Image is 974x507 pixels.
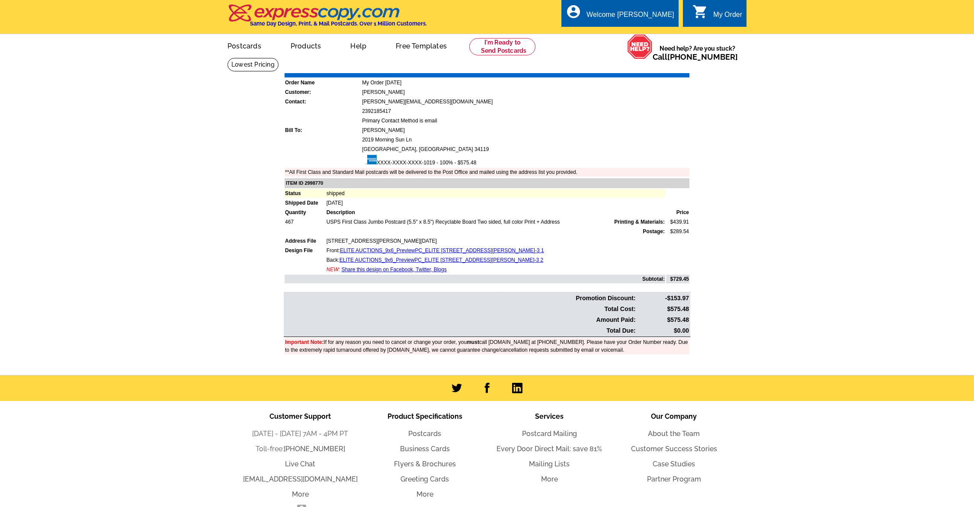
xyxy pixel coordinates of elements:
[326,246,665,255] td: Front:
[285,218,325,226] td: 467
[227,10,427,27] a: Same Day Design, Print, & Mail Postcards. Over 1 Million Customers.
[292,490,309,498] a: More
[666,208,689,217] td: Price
[651,412,697,420] span: Our Company
[285,126,361,135] td: Bill To:
[285,78,361,87] td: Order Name
[614,218,665,226] span: Printing & Materials:
[243,475,358,483] a: [EMAIL_ADDRESS][DOMAIN_NAME]
[653,52,738,61] span: Call
[326,256,665,264] td: Back:
[214,35,275,55] a: Postcards
[362,154,689,167] td: XXXX-XXXX-XXXX-1019 - 100% - $575.48
[467,339,479,345] b: must
[285,168,689,176] td: **All First Class and Standard Mail postcards will be delivered to the Post Office and mailed usi...
[541,475,558,483] a: More
[340,257,543,263] a: ELITE AUCTIONS_9x6_PreviewPC_ELITE [STREET_ADDRESS][PERSON_NAME]-3 2
[326,199,665,207] td: [DATE]
[269,412,331,420] span: Customer Support
[388,412,462,420] span: Product Specifications
[285,338,689,354] td: If for any reason you need to cancel or change your order, you call [DOMAIN_NAME] at [PHONE_NUMBE...
[647,475,701,483] a: Partner Program
[362,107,689,116] td: 2392185417
[285,88,361,96] td: Customer:
[336,35,380,55] a: Help
[285,293,636,303] td: Promotion Discount:
[631,445,717,453] a: Customer Success Stories
[341,266,446,273] a: Share this design on Facebook, Twitter, Blogs
[284,445,345,453] a: [PHONE_NUMBER]
[529,460,570,468] a: Mailing Lists
[394,460,456,468] a: Flyers & Brochures
[285,326,636,336] td: Total Due:
[692,4,708,19] i: shopping_cart
[285,208,325,217] td: Quantity
[340,247,544,253] a: ELITE AUCTIONS_9x6_PreviewPC_ELITE [STREET_ADDRESS][PERSON_NAME]-3 1
[667,52,738,61] a: [PHONE_NUMBER]
[326,237,665,245] td: [STREET_ADDRESS][PERSON_NAME][DATE]
[285,97,361,106] td: Contact:
[586,11,674,23] div: Welcome [PERSON_NAME]
[643,228,665,234] strong: Postage:
[238,444,362,454] li: Toll-free:
[637,315,689,325] td: $575.48
[285,189,325,198] td: Status
[362,145,689,154] td: [GEOGRAPHIC_DATA], [GEOGRAPHIC_DATA] 34119
[285,339,324,345] font: Important Note:
[362,78,689,87] td: My Order [DATE]
[362,126,689,135] td: [PERSON_NAME]
[408,430,441,438] a: Postcards
[285,237,325,245] td: Address File
[362,88,689,96] td: [PERSON_NAME]
[285,460,315,468] a: Live Chat
[535,412,564,420] span: Services
[400,475,449,483] a: Greeting Cards
[326,189,665,198] td: shipped
[713,11,742,23] div: My Order
[250,20,427,27] h4: Same Day Design, Print, & Mail Postcards. Over 1 Million Customers.
[637,326,689,336] td: $0.00
[627,34,653,59] img: help
[285,315,636,325] td: Amount Paid:
[666,227,689,236] td: $289.54
[666,218,689,226] td: $439.91
[648,430,700,438] a: About the Team
[326,218,665,226] td: USPS First Class Jumbo Postcard (5.5" x 8.5") Recyclable Board Two sided, full color Print + Address
[277,35,335,55] a: Products
[417,490,433,498] a: More
[637,293,689,303] td: -$153.97
[285,199,325,207] td: Shipped Date
[637,304,689,314] td: $575.48
[326,208,665,217] td: Description
[522,430,577,438] a: Postcard Mailing
[666,275,689,283] td: $729.45
[362,155,377,164] img: amex.gif
[362,116,689,125] td: Primary Contact Method is email
[382,35,461,55] a: Free Templates
[497,445,602,453] a: Every Door Direct Mail: save 81%
[653,44,742,61] span: Need help? Are you stuck?
[327,266,340,273] span: NEW:
[362,135,689,144] td: 2019 Morning Sun Ln
[362,97,689,106] td: [PERSON_NAME][EMAIL_ADDRESS][DOMAIN_NAME]
[692,10,742,20] a: shopping_cart My Order
[285,304,636,314] td: Total Cost:
[285,246,325,255] td: Design File
[285,178,689,188] td: ITEM ID 2998770
[400,445,450,453] a: Business Cards
[566,4,581,19] i: account_circle
[653,460,695,468] a: Case Studies
[285,275,665,283] td: Subtotal:
[238,429,362,439] li: [DATE] - [DATE] 7AM - 4PM PT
